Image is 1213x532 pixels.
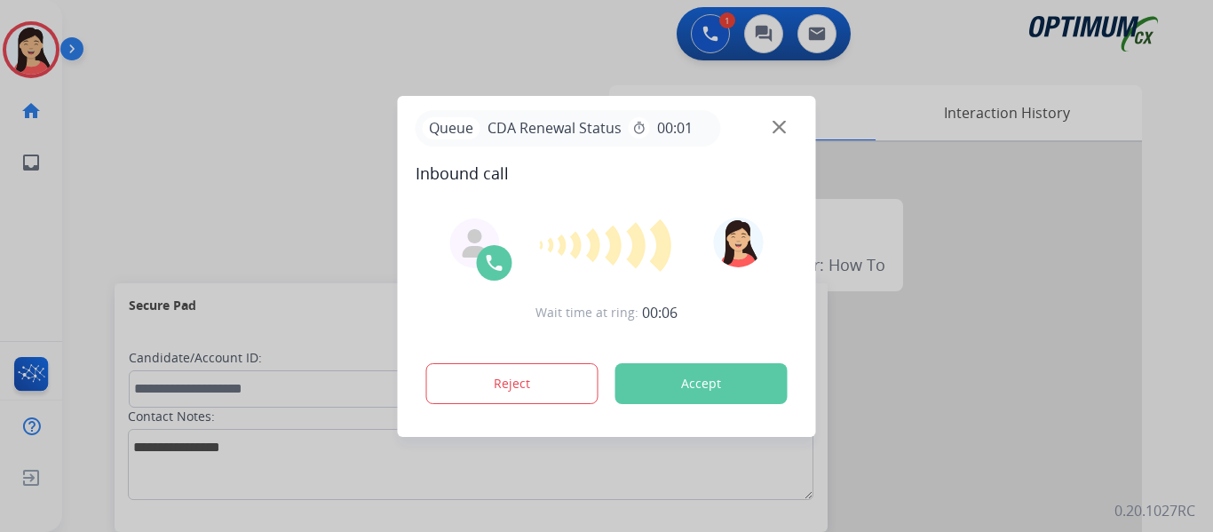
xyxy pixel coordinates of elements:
img: call-icon [484,252,505,274]
img: close-button [773,120,786,133]
p: 0.20.1027RC [1114,500,1195,521]
img: avatar [713,218,763,267]
p: Queue [423,117,480,139]
button: Reject [426,363,599,404]
span: 00:06 [642,302,678,323]
span: CDA Renewal Status [480,117,629,139]
mat-icon: timer [632,121,646,135]
button: Accept [615,363,788,404]
span: 00:01 [657,117,693,139]
span: Wait time at ring: [535,304,638,322]
span: Inbound call [416,161,798,186]
img: agent-avatar [461,229,489,258]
